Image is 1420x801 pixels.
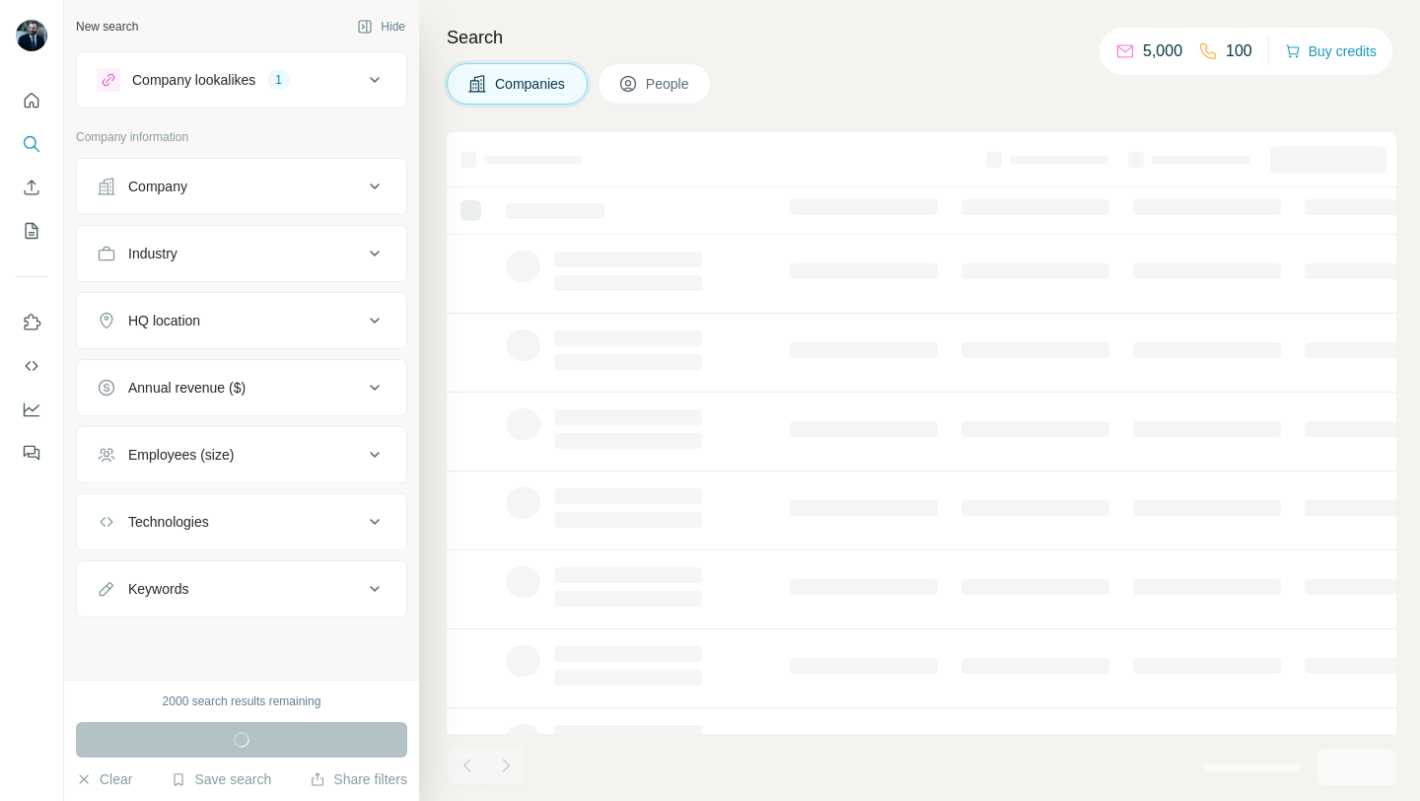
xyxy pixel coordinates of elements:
button: Enrich CSV [16,170,47,205]
div: Employees (size) [128,445,234,465]
span: Companies [495,74,567,94]
p: Company information [76,128,407,146]
button: Keywords [77,565,406,613]
button: Clear [76,769,132,789]
h4: Search [447,24,1396,51]
div: New search [76,18,138,36]
button: Hide [343,12,419,41]
button: Use Surfe API [16,348,47,384]
img: Avatar [16,20,47,51]
button: Feedback [16,435,47,471]
div: Industry [128,244,177,263]
div: 2000 search results remaining [163,692,321,710]
button: HQ location [77,297,406,344]
button: Use Surfe on LinkedIn [16,305,47,340]
span: People [646,74,691,94]
button: Save search [171,769,271,789]
button: Annual revenue ($) [77,364,406,411]
button: Technologies [77,498,406,546]
div: Company lookalikes [132,70,255,90]
button: Dashboard [16,392,47,427]
p: 5,000 [1143,39,1182,63]
button: Company lookalikes1 [77,56,406,104]
button: My lists [16,213,47,249]
div: Company [128,177,187,196]
button: Search [16,126,47,162]
button: Employees (size) [77,431,406,478]
p: 100 [1226,39,1252,63]
div: Annual revenue ($) [128,378,246,398]
button: Buy credits [1285,37,1377,65]
div: Keywords [128,579,188,599]
div: Technologies [128,512,209,532]
div: HQ location [128,311,200,330]
button: Company [77,163,406,210]
div: 1 [267,71,290,89]
button: Quick start [16,83,47,118]
button: Industry [77,230,406,277]
button: Share filters [310,769,407,789]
